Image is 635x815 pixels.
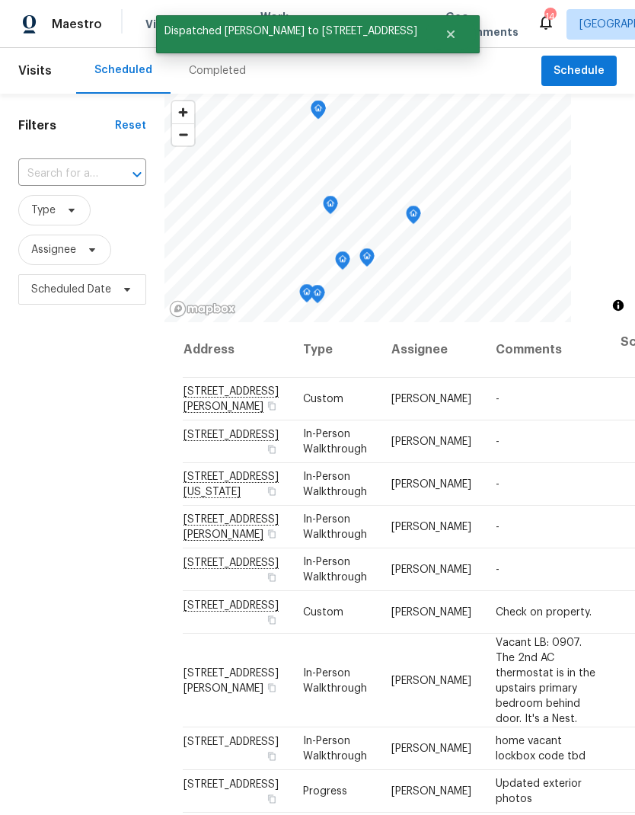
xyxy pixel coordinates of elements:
span: Custom [303,607,343,618]
span: [PERSON_NAME] [391,522,471,532]
div: 14 [544,9,555,24]
th: Assignee [379,322,483,378]
span: Scheduled Date [31,282,111,297]
button: Toggle attribution [609,296,627,315]
canvas: Map [164,94,571,322]
button: Copy Address [265,570,279,584]
span: - [496,479,499,490]
span: In-Person Walkthrough [303,736,367,762]
span: Toggle attribution [614,297,623,314]
button: Copy Address [265,613,279,627]
span: - [496,522,499,532]
span: Updated exterior photos [496,778,582,804]
div: Map marker [335,251,350,275]
div: Map marker [359,248,375,272]
span: In-Person Walkthrough [303,667,367,693]
span: Work Orders [260,9,299,40]
button: Schedule [541,56,617,87]
span: [PERSON_NAME] [391,564,471,575]
span: [PERSON_NAME] [391,786,471,797]
span: Geo Assignments [445,9,519,40]
div: Map marker [323,196,338,219]
span: [STREET_ADDRESS] [183,737,279,747]
span: Progress [303,786,347,797]
span: home vacant lockbox code tbd [496,736,586,762]
div: Reset [115,118,146,133]
button: Zoom in [172,101,194,123]
span: Maestro [52,17,102,32]
span: Assignee [31,242,76,257]
span: Dispatched [PERSON_NAME] to [STREET_ADDRESS] [156,15,426,47]
span: [PERSON_NAME] [391,479,471,490]
span: Zoom out [172,124,194,145]
div: Map marker [311,101,326,124]
button: Zoom out [172,123,194,145]
span: Schedule [554,62,605,81]
span: - [496,436,499,447]
span: Visits [145,17,177,32]
button: Open [126,164,148,185]
span: [PERSON_NAME] [391,675,471,686]
a: Mapbox homepage [169,300,236,318]
button: Copy Address [265,792,279,806]
span: [PERSON_NAME] [391,607,471,618]
div: Scheduled [94,62,152,78]
button: Close [426,19,476,50]
span: [STREET_ADDRESS] [183,779,279,790]
span: [STREET_ADDRESS][PERSON_NAME] [183,667,279,693]
button: Copy Address [265,680,279,694]
div: Completed [189,63,246,78]
span: [PERSON_NAME] [391,436,471,447]
span: In-Person Walkthrough [303,557,367,583]
span: - [496,394,499,404]
span: Visits [18,54,52,88]
th: Comments [483,322,608,378]
span: [PERSON_NAME] [391,743,471,754]
h1: Filters [18,118,115,133]
span: Type [31,203,56,218]
span: Check on property. [496,607,592,618]
span: Vacant LB: 0907. The 2nd AC thermostat is in the upstairs primary bedroom behind door. It's a Nest. [496,637,595,724]
input: Search for an address... [18,162,104,186]
th: Address [183,322,291,378]
button: Copy Address [265,749,279,763]
div: Map marker [406,206,421,229]
span: [PERSON_NAME] [391,394,471,404]
span: - [496,564,499,575]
